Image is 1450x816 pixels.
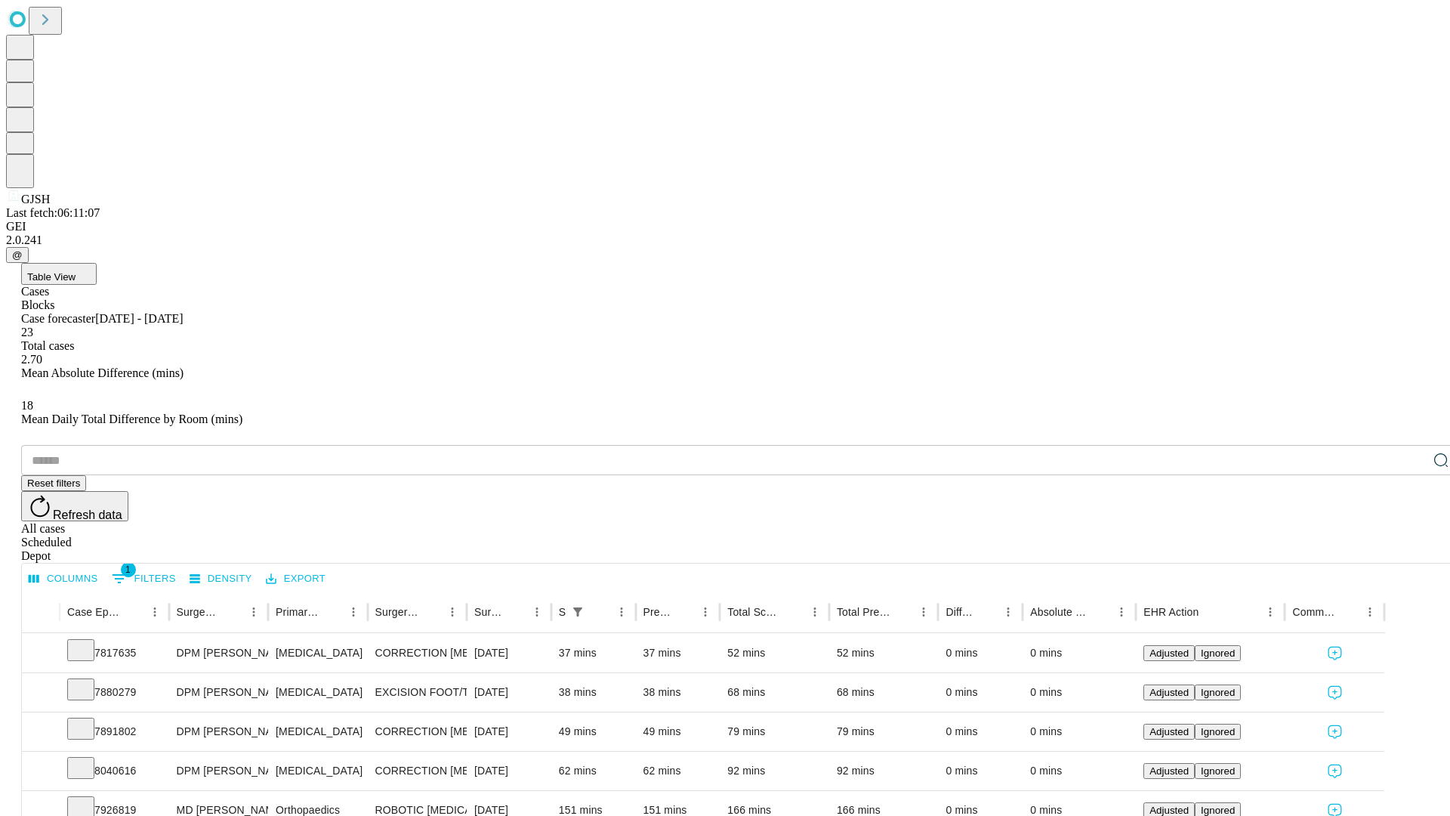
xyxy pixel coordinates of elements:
[946,712,1015,751] div: 0 mins
[998,601,1019,623] button: Menu
[913,601,934,623] button: Menu
[474,712,544,751] div: [DATE]
[1111,601,1132,623] button: Menu
[1149,805,1189,816] span: Adjusted
[29,680,52,706] button: Expand
[1149,726,1189,737] span: Adjusted
[375,634,459,672] div: CORRECTION [MEDICAL_DATA]
[837,752,931,790] div: 92 mins
[727,606,782,618] div: Total Scheduled Duration
[276,606,319,618] div: Primary Service
[27,271,76,283] span: Table View
[1260,601,1281,623] button: Menu
[276,673,359,712] div: [MEDICAL_DATA]
[1201,765,1235,777] span: Ignored
[727,634,822,672] div: 52 mins
[643,712,713,751] div: 49 mins
[559,606,566,618] div: Scheduled In Room Duration
[21,366,184,379] span: Mean Absolute Difference (mins)
[1030,673,1128,712] div: 0 mins
[67,673,162,712] div: 7880279
[474,634,544,672] div: [DATE]
[727,752,822,790] div: 92 mins
[421,601,442,623] button: Sort
[643,752,713,790] div: 62 mins
[1195,724,1241,740] button: Ignored
[611,601,632,623] button: Menu
[1090,601,1111,623] button: Sort
[21,312,95,325] span: Case forecaster
[1149,648,1189,659] span: Adjusted
[21,475,86,491] button: Reset filters
[946,606,975,618] div: Difference
[177,634,261,672] div: DPM [PERSON_NAME] [PERSON_NAME]
[1030,752,1128,790] div: 0 mins
[322,601,343,623] button: Sort
[1030,634,1128,672] div: 0 mins
[6,206,100,219] span: Last fetch: 06:11:07
[1030,606,1088,618] div: Absolute Difference
[375,752,459,790] div: CORRECTION [MEDICAL_DATA], CHIELECTOMY WITHOUT IMPLANT
[559,712,628,751] div: 49 mins
[243,601,264,623] button: Menu
[21,263,97,285] button: Table View
[53,508,122,521] span: Refresh data
[1359,601,1381,623] button: Menu
[442,601,463,623] button: Menu
[505,601,526,623] button: Sort
[21,193,50,206] span: GJSH
[892,601,913,623] button: Sort
[837,712,931,751] div: 79 mins
[567,601,588,623] button: Show filters
[121,562,136,577] span: 1
[1143,763,1195,779] button: Adjusted
[1143,724,1195,740] button: Adjusted
[526,601,548,623] button: Menu
[21,399,33,412] span: 18
[559,634,628,672] div: 37 mins
[643,606,673,618] div: Predicted In Room Duration
[21,339,74,352] span: Total cases
[1143,606,1199,618] div: EHR Action
[177,673,261,712] div: DPM [PERSON_NAME] [PERSON_NAME]
[276,752,359,790] div: [MEDICAL_DATA]
[643,634,713,672] div: 37 mins
[262,567,329,591] button: Export
[67,606,122,618] div: Case Epic Id
[1200,601,1221,623] button: Sort
[559,752,628,790] div: 62 mins
[375,606,419,618] div: Surgery Name
[12,249,23,261] span: @
[67,634,162,672] div: 7817635
[976,601,998,623] button: Sort
[567,601,588,623] div: 1 active filter
[29,759,52,785] button: Expand
[695,601,716,623] button: Menu
[1149,687,1189,698] span: Adjusted
[375,673,459,712] div: EXCISION FOOT/TOE SUBQ TUMOR, 1.5 CM OR MORE
[1143,685,1195,700] button: Adjusted
[123,601,144,623] button: Sort
[1143,645,1195,661] button: Adjusted
[6,247,29,263] button: @
[144,601,165,623] button: Menu
[67,752,162,790] div: 8040616
[727,712,822,751] div: 79 mins
[474,673,544,712] div: [DATE]
[177,752,261,790] div: DPM [PERSON_NAME] [PERSON_NAME]
[674,601,695,623] button: Sort
[1201,805,1235,816] span: Ignored
[6,233,1444,247] div: 2.0.241
[1201,726,1235,737] span: Ignored
[643,673,713,712] div: 38 mins
[590,601,611,623] button: Sort
[837,634,931,672] div: 52 mins
[1338,601,1359,623] button: Sort
[1030,712,1128,751] div: 0 mins
[783,601,804,623] button: Sort
[25,567,102,591] button: Select columns
[95,312,183,325] span: [DATE] - [DATE]
[186,567,256,591] button: Density
[21,413,242,425] span: Mean Daily Total Difference by Room (mins)
[1292,606,1336,618] div: Comments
